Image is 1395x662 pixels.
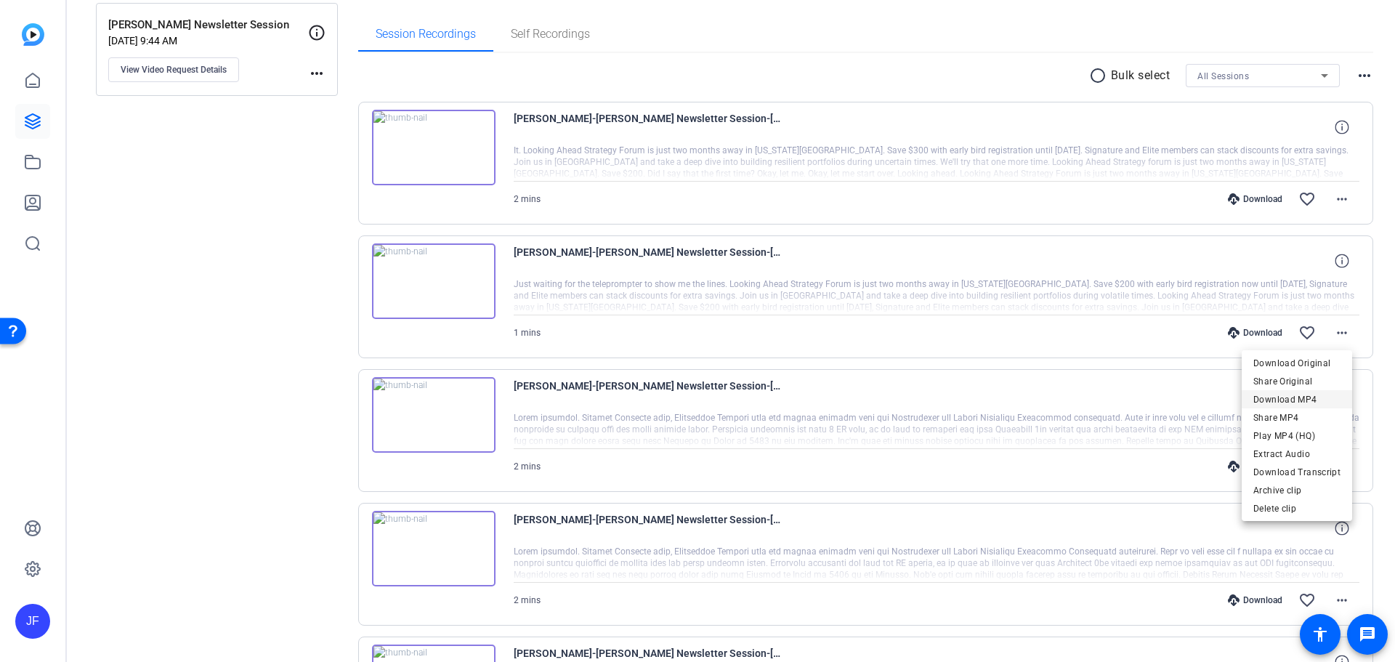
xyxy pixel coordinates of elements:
[1253,373,1341,390] span: Share Original
[1253,355,1341,372] span: Download Original
[1253,445,1341,463] span: Extract Audio
[1253,464,1341,481] span: Download Transcript
[1253,409,1341,427] span: Share MP4
[1253,391,1341,408] span: Download MP4
[1253,500,1341,517] span: Delete clip
[1253,482,1341,499] span: Archive clip
[1253,427,1341,445] span: Play MP4 (HQ)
